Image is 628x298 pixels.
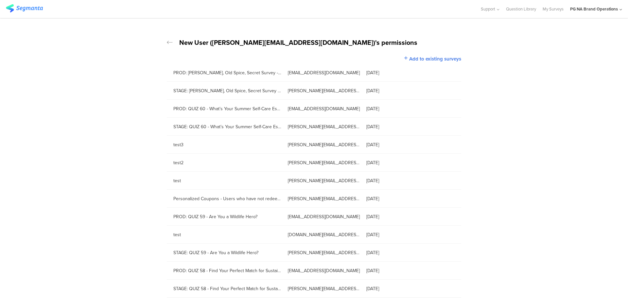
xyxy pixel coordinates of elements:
div: [PERSON_NAME][EMAIL_ADDRESS][DOMAIN_NAME] [281,87,360,94]
div: [DATE] [360,213,419,220]
a: STAGE: QUIZ 60 - What’s Your Summer Self-Care Essential? [167,123,281,130]
a: STAGE: [PERSON_NAME], Old Spice, Secret Survey - 0725 [167,87,281,94]
div: [PERSON_NAME][EMAIL_ADDRESS][DOMAIN_NAME] [281,177,360,184]
div: [DATE] [360,177,419,184]
span: Support [481,6,495,12]
span: New User ([PERSON_NAME][EMAIL_ADDRESS][DOMAIN_NAME])'s permissions [179,38,417,47]
a: PROD: QUIZ 60 - What’s Your Summer Self-Care Essential? [167,105,281,112]
div: [DATE] [360,267,419,274]
img: segmanta logo [6,4,43,12]
div: [DATE] [360,123,419,130]
div: [DATE] [360,69,419,76]
div: [EMAIL_ADDRESS][DOMAIN_NAME] [281,213,360,220]
div: [DATE] [360,231,419,238]
div: [DATE] [360,87,419,94]
div: PG NA Brand Operations [570,6,618,12]
a: test2 [167,159,281,166]
a: STAGE: QUIZ 59 - Are You a Wildlife Hero? [167,249,281,256]
a: STAGE: QUIZ 58 - Find Your Perfect Match for Sustainable Living [167,285,281,292]
a: test3 [167,141,281,148]
a: test [167,231,281,238]
div: [EMAIL_ADDRESS][DOMAIN_NAME] [281,69,360,76]
span: Add to existing surveys [409,55,461,62]
div: [PERSON_NAME][EMAIL_ADDRESS][DOMAIN_NAME] [281,123,360,130]
div: [DATE] [360,141,419,148]
div: [DATE] [360,249,419,256]
a: Personalized Coupons - Users who have not redeemed [167,195,281,202]
div: [PERSON_NAME][EMAIL_ADDRESS][DOMAIN_NAME] [281,159,360,166]
a: PROD: QUIZ 59 - Are You a Wildlife Hero? [167,213,281,220]
a: test [167,177,281,184]
a: PROD: [PERSON_NAME], Old Spice, Secret Survey - 0725 [167,69,281,76]
div: [DATE] [360,285,419,292]
div: [DATE] [360,105,419,112]
div: [PERSON_NAME][EMAIL_ADDRESS][DOMAIN_NAME] [281,249,360,256]
div: [PERSON_NAME][EMAIL_ADDRESS][DOMAIN_NAME] [281,195,360,202]
div: [DATE] [360,159,419,166]
div: [EMAIL_ADDRESS][DOMAIN_NAME] [281,105,360,112]
div: [PERSON_NAME][EMAIL_ADDRESS][DOMAIN_NAME] [281,141,360,148]
div: [DATE] [360,195,419,202]
div: [EMAIL_ADDRESS][DOMAIN_NAME] [281,267,360,274]
div: [DOMAIN_NAME][EMAIL_ADDRESS][DOMAIN_NAME] [281,231,360,238]
div: [PERSON_NAME][EMAIL_ADDRESS][DOMAIN_NAME] [281,285,360,292]
a: PROD: QUIZ 58 - Find Your Perfect Match for Sustainable Living [167,267,281,274]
